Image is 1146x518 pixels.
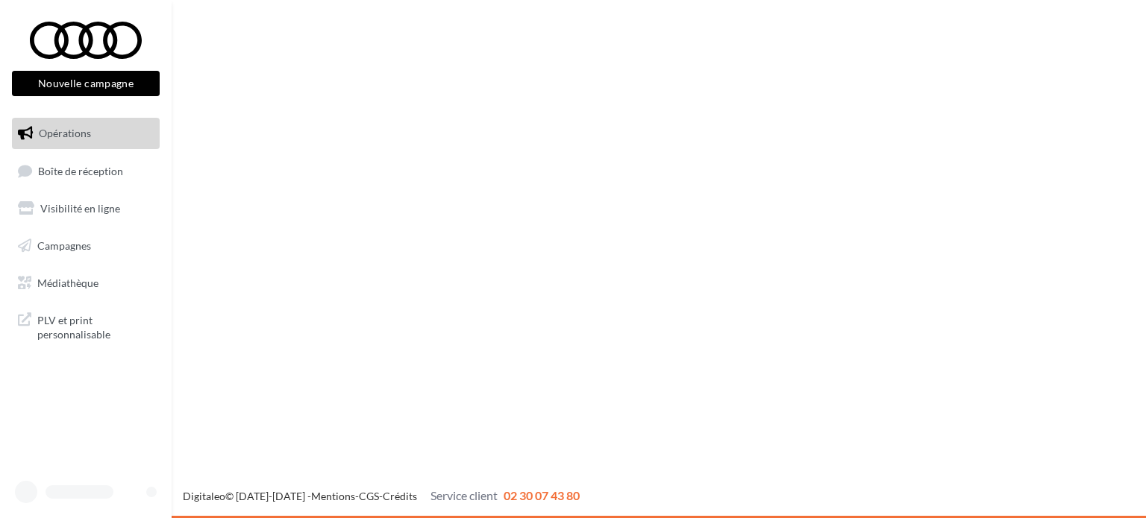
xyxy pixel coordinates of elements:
[37,239,91,252] span: Campagnes
[9,230,163,262] a: Campagnes
[38,164,123,177] span: Boîte de réception
[9,118,163,149] a: Opérations
[9,304,163,348] a: PLV et print personnalisable
[504,488,580,502] span: 02 30 07 43 80
[430,488,498,502] span: Service client
[39,127,91,139] span: Opérations
[12,71,160,96] button: Nouvelle campagne
[359,490,379,502] a: CGS
[40,202,120,215] span: Visibilité en ligne
[311,490,355,502] a: Mentions
[9,193,163,224] a: Visibilité en ligne
[37,310,154,342] span: PLV et print personnalisable
[383,490,417,502] a: Crédits
[37,276,98,288] span: Médiathèque
[9,268,163,299] a: Médiathèque
[183,490,580,502] span: © [DATE]-[DATE] - - -
[9,155,163,187] a: Boîte de réception
[183,490,225,502] a: Digitaleo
